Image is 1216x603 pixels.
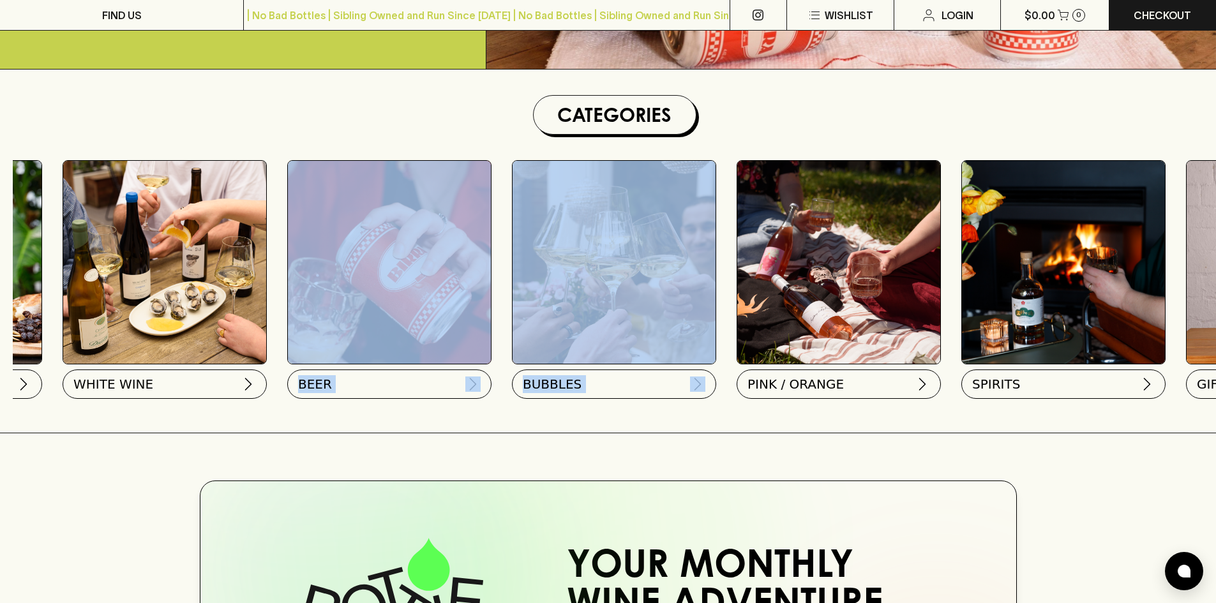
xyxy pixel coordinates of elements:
p: Checkout [1134,8,1191,23]
p: FIND US [102,8,142,23]
img: chevron-right.svg [915,376,930,392]
img: chevron-right.svg [16,376,31,392]
button: BEER [287,369,492,399]
span: WHITE WINE [73,375,153,393]
img: chevron-right.svg [465,376,481,392]
span: SPIRITS [972,375,1020,393]
span: BUBBLES [523,375,582,393]
img: chevron-right.svg [241,376,256,392]
img: BIRRA_GOOD-TIMES_INSTA-2 1/optimise?auth=Mjk3MjY0ODMzMw__ [288,161,491,364]
img: chevron-right.svg [1139,376,1155,392]
button: SPIRITS [961,369,1166,399]
button: PINK / ORANGE [737,369,941,399]
p: Wishlist [825,8,873,23]
img: chevron-right.svg [690,376,705,392]
p: Login [942,8,973,23]
span: BEER [298,375,332,393]
button: WHITE WINE [63,369,267,399]
img: gospel_collab-2 1 [737,161,940,364]
span: PINK / ORANGE [747,375,844,393]
img: 2022_Festive_Campaign_INSTA-16 1 [513,161,716,364]
p: $0.00 [1025,8,1055,23]
p: 0 [1076,11,1081,19]
img: optimise [63,161,266,364]
img: bubble-icon [1178,565,1190,577]
button: BUBBLES [512,369,716,399]
h1: Categories [539,101,691,129]
img: gospel_collab-2 1 [962,161,1165,364]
